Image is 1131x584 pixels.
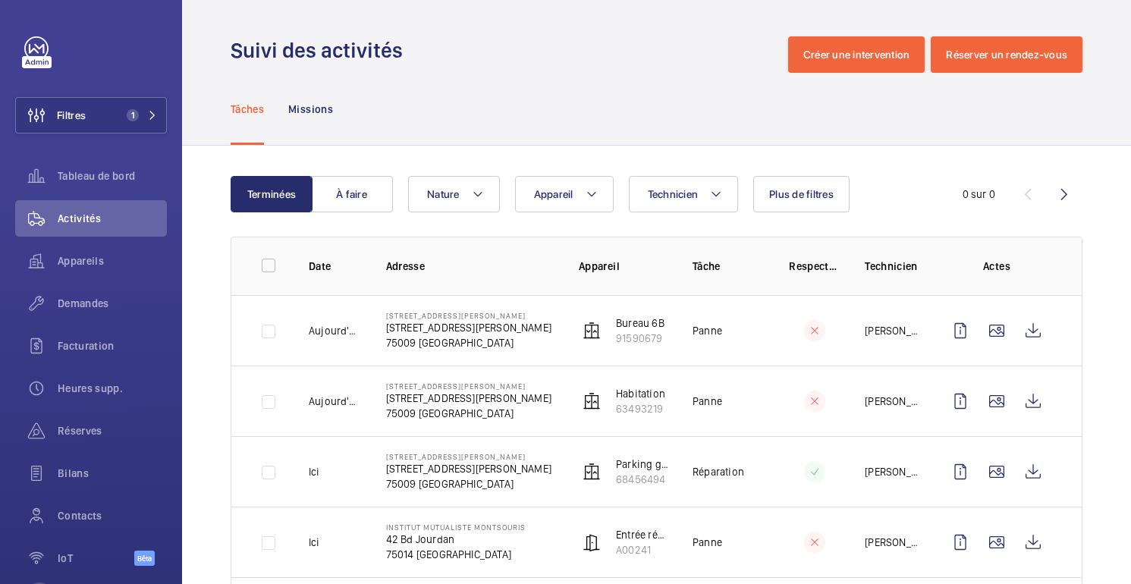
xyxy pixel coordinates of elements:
font: [PERSON_NAME] [865,325,941,337]
font: Institut Mutualiste Montsouris [386,523,526,532]
img: elevator.svg [583,322,601,340]
font: 75009 [GEOGRAPHIC_DATA] [386,478,514,490]
font: Aujourd'hui [309,395,365,407]
font: Aujourd'hui [309,325,365,337]
button: Filtres1 [15,97,167,133]
button: Réserver un rendez-vous [931,36,1082,73]
button: À faire [311,176,393,212]
font: IoT [58,552,73,564]
font: Bilans [58,467,89,479]
font: Demandes [58,297,109,309]
font: Tâches [231,103,264,115]
font: Terminées [247,188,296,200]
font: Panne [693,536,722,548]
font: 42 Bd Jourdan [386,533,454,545]
font: Bureau 6B [616,317,664,329]
button: Nature [408,176,500,212]
button: Plus de filtres [753,176,850,212]
font: Filtres [57,109,86,121]
font: Technicien [865,260,918,272]
font: Appareil [534,188,573,200]
font: Réserver un rendez-vous [946,49,1067,61]
font: [STREET_ADDRESS][PERSON_NAME] [386,452,526,461]
img: elevator.svg [583,463,601,481]
font: Créer une intervention [803,49,910,61]
font: Panne [693,395,722,407]
font: Tâche [693,260,721,272]
button: Terminées [231,176,313,212]
font: Activités [58,212,101,224]
font: 75009 [GEOGRAPHIC_DATA] [386,407,514,419]
font: [PERSON_NAME] [865,536,941,548]
font: 75014 [GEOGRAPHIC_DATA] [386,548,511,560]
font: Heures supp. [58,382,123,394]
font: [PERSON_NAME] [865,395,941,407]
font: Habitation [616,388,665,400]
font: Respecter le délai [789,260,876,272]
font: Panne [693,325,722,337]
font: Plus de filtres [769,188,834,200]
font: Entrée réanimation - Besam POWER SWING - Battante Etanche 2 portes [616,529,944,541]
font: Tableau de bord [58,170,135,182]
img: elevator.svg [583,392,601,410]
font: [STREET_ADDRESS][PERSON_NAME] [386,322,551,334]
font: A00241 [616,544,651,556]
button: Technicien [629,176,739,212]
font: [PERSON_NAME] [865,466,941,478]
font: Bêta [137,554,152,563]
font: Nature [427,188,460,200]
font: [STREET_ADDRESS][PERSON_NAME] [386,392,551,404]
font: [STREET_ADDRESS][PERSON_NAME] [386,381,526,391]
font: Facturation [58,340,115,352]
font: Contacts [58,510,102,522]
font: Adresse [386,260,425,272]
font: [STREET_ADDRESS][PERSON_NAME] [386,311,526,320]
font: Réparation [693,466,744,478]
font: [STREET_ADDRESS][PERSON_NAME] [386,463,551,475]
font: 1 [131,110,135,121]
font: Date [309,260,331,272]
font: Réserves [58,425,102,437]
font: Ici [309,536,320,548]
button: Appareil [515,176,614,212]
font: 75009 [GEOGRAPHIC_DATA] [386,337,514,349]
font: Parking gauche [616,458,690,470]
font: Missions [288,103,333,115]
img: automatic_door.svg [583,533,601,551]
font: Technicien [648,188,699,200]
font: Appareils [58,255,104,267]
font: Actes [983,260,1010,272]
font: 0 sur 0 [963,188,995,200]
font: 68456494 [616,473,665,485]
font: 63493219 [616,403,663,415]
font: Suivi des activités [231,37,403,63]
font: Ici [309,466,320,478]
font: 91590679 [616,332,662,344]
button: Créer une intervention [788,36,925,73]
font: Appareil [579,260,620,272]
font: À faire [336,188,367,200]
